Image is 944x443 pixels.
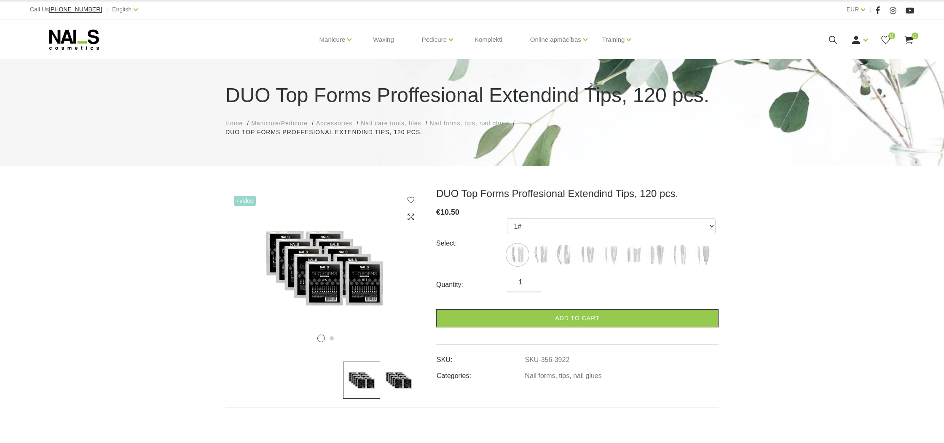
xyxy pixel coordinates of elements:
a: 0 [880,35,891,45]
a: Nail care tools, files [361,119,421,128]
span: +Video [234,196,256,206]
span: | [869,4,871,15]
button: 1 of 2 [317,335,325,342]
li: DUO Top Forms Proffesional Extendind Tips, 120 pcs. [225,128,431,137]
img: ... [577,244,598,265]
a: EUR [847,4,859,14]
a: 0 [904,35,914,45]
span: 10.50 [440,208,459,216]
img: ... [343,362,380,399]
img: ... [507,244,528,265]
span: Manicure/Pedicure [251,120,308,127]
span: Nail care tools, files [361,120,421,127]
img: ... [380,362,417,399]
div: Quantity: [436,278,507,292]
span: Accessories [316,120,352,127]
td: Categories: [436,365,524,381]
div: Select: [436,237,507,250]
img: ... [225,187,424,349]
a: Pedicure [422,23,447,57]
a: SKU-356-3922 [525,356,569,364]
span: € [436,208,440,216]
img: ... [646,244,667,265]
a: [PHONE_NUMBER] [49,6,102,13]
img: ... [600,244,621,265]
a: Manicure [319,23,346,57]
a: Training [602,23,625,57]
a: Waxing [366,19,400,60]
h3: DUO Top Forms Proffesional Extendind Tips, 120 pcs. [436,187,719,200]
a: English [112,4,131,14]
td: SKU: [436,349,524,365]
a: Nail forms, tips, nail glues [430,119,509,128]
a: Home [225,119,243,128]
span: 0 [912,32,918,39]
span: Home [225,120,243,127]
img: ... [623,244,644,265]
a: Online apmācības [530,23,581,57]
span: Nail forms, tips, nail glues [430,120,509,127]
a: Add to cart [436,309,719,327]
span: 0 [888,32,895,39]
a: Komplekti [468,19,509,60]
div: Call Us [30,4,102,15]
button: 2 of 2 [330,336,334,340]
h1: DUO Top Forms Proffesional Extendind Tips, 120 pcs. [225,80,719,111]
img: ... [692,244,713,265]
img: ... [553,244,574,265]
a: Accessories [316,119,352,128]
img: ... [669,244,690,265]
span: | [106,4,108,15]
a: Nail forms, tips, nail glues [525,372,601,380]
a: Manicure/Pedicure [251,119,308,128]
img: ... [530,244,551,265]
